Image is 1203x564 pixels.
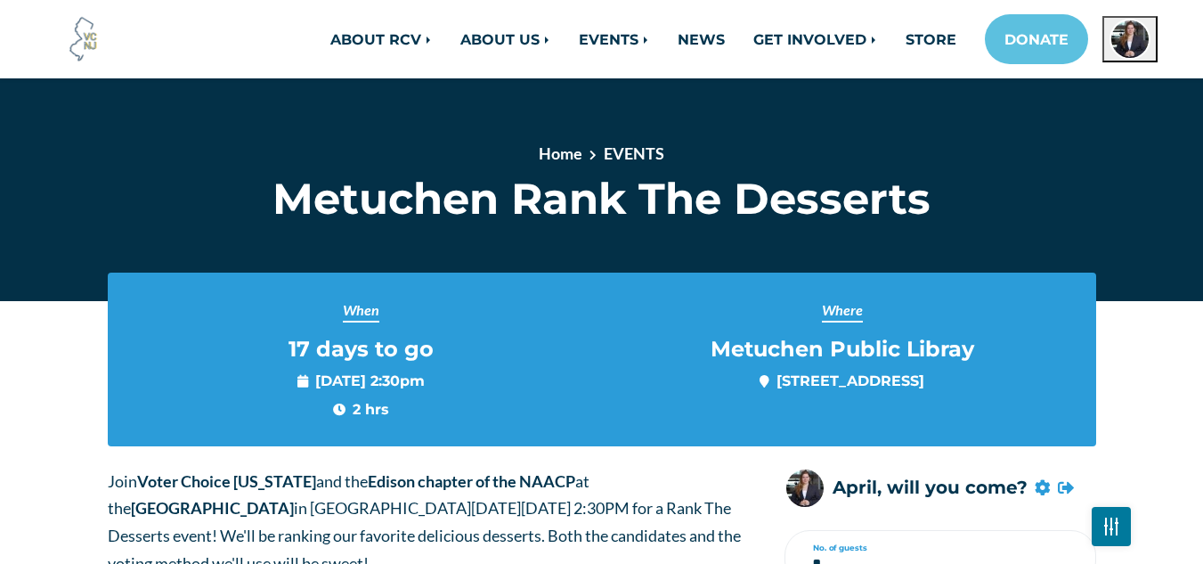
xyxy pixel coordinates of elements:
nav: breadcrumb [297,142,905,173]
span: [DATE] 2:30pm [297,370,425,391]
h1: Metuchen Rank The Desserts [234,173,969,225]
span: in [GEOGRAPHIC_DATA] [131,498,471,518]
a: [STREET_ADDRESS] [776,372,924,389]
a: GET INVOLVED [739,21,891,57]
a: ABOUT RCV [316,21,446,57]
span: 2 hrs [333,398,389,420]
h5: April, will you come? [833,478,1028,499]
img: Voter Choice NJ [60,15,108,63]
a: STORE [891,21,971,57]
span: Where [822,299,863,323]
a: DONATE [985,14,1088,64]
a: ABOUT US [446,21,565,57]
img: April Nicklaus [784,468,825,509]
span: 17 days to go [289,337,434,363]
strong: Voter Choice [US_STATE] [137,471,316,491]
img: Fader [1104,522,1118,530]
a: EVENTS [604,143,664,163]
img: April Nicklaus [1110,19,1150,60]
span: When [343,299,379,323]
a: EVENTS [565,21,663,57]
section: Event info [108,273,1096,446]
a: Home [539,143,582,163]
span: Join and the at the [108,471,589,519]
span: Metuchen Public Libray [711,337,974,363]
button: Open profile menu for April Nicklaus [1102,16,1158,62]
strong: Edison chapter of the NAACP [368,471,575,491]
strong: [GEOGRAPHIC_DATA] [131,498,294,518]
a: NEWS [663,21,739,57]
nav: Main navigation [235,14,1158,64]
